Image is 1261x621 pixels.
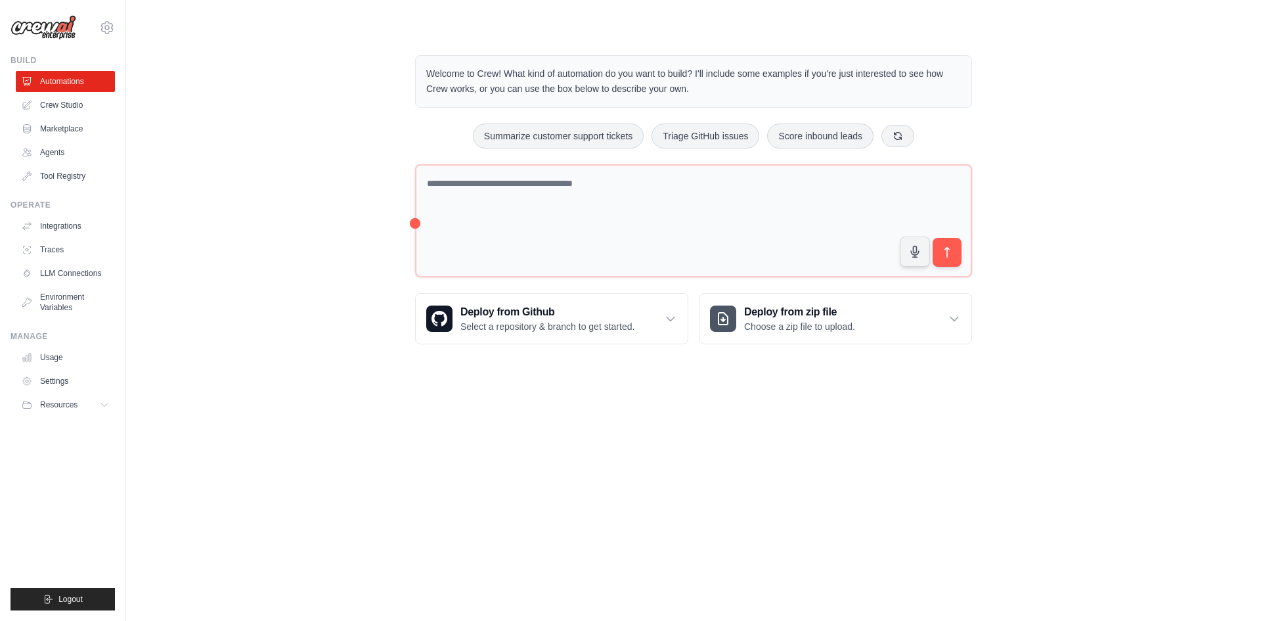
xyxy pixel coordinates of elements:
[16,347,115,368] a: Usage
[16,166,115,187] a: Tool Registry
[16,142,115,163] a: Agents
[11,200,115,210] div: Operate
[473,124,644,149] button: Summarize customer support tickets
[16,216,115,237] a: Integrations
[744,304,855,320] h3: Deploy from zip file
[460,320,634,333] p: Select a repository & branch to get started.
[16,394,115,415] button: Resources
[16,239,115,260] a: Traces
[11,588,115,610] button: Logout
[16,371,115,392] a: Settings
[16,287,115,318] a: Environment Variables
[460,304,634,320] h3: Deploy from Github
[11,15,76,40] img: Logo
[767,124,874,149] button: Score inbound leads
[16,95,115,116] a: Crew Studio
[11,55,115,66] div: Build
[16,71,115,92] a: Automations
[40,400,77,410] span: Resources
[16,263,115,284] a: LLM Connections
[426,66,961,97] p: Welcome to Crew! What kind of automation do you want to build? I'll include some examples if you'...
[58,594,83,605] span: Logout
[652,124,759,149] button: Triage GitHub issues
[11,331,115,342] div: Manage
[744,320,855,333] p: Choose a zip file to upload.
[16,118,115,139] a: Marketplace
